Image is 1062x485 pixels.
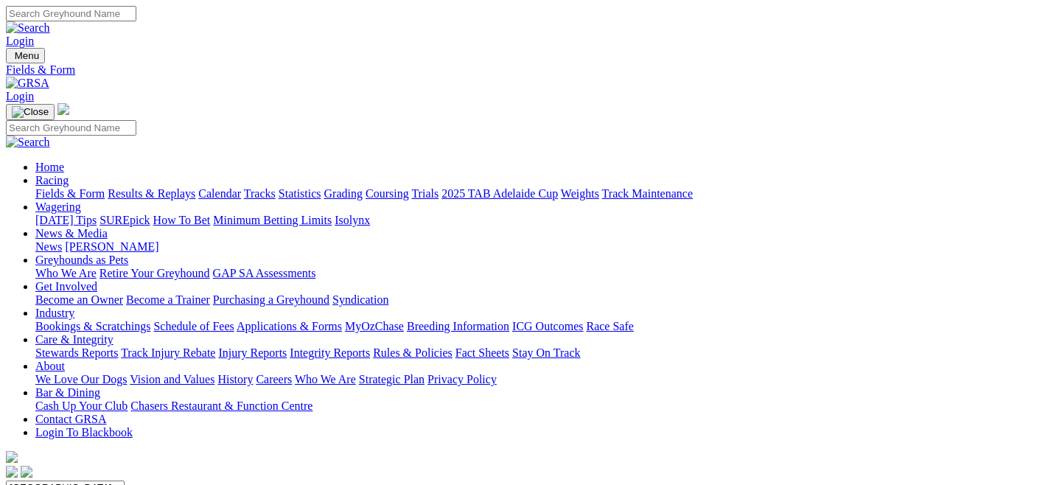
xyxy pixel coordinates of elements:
a: Vision and Values [130,373,214,385]
div: Care & Integrity [35,346,1056,360]
a: About [35,360,65,372]
a: Fields & Form [35,187,105,200]
a: Stay On Track [512,346,580,359]
img: GRSA [6,77,49,90]
img: logo-grsa-white.png [6,451,18,463]
a: Login [6,90,34,102]
a: History [217,373,253,385]
a: Who We Are [295,373,356,385]
div: Get Involved [35,293,1056,307]
a: Contact GRSA [35,413,106,425]
input: Search [6,6,136,21]
span: Menu [15,50,39,61]
a: Weights [561,187,599,200]
button: Toggle navigation [6,104,55,120]
a: Bookings & Scratchings [35,320,150,332]
img: Close [12,106,49,118]
a: Track Injury Rebate [121,346,215,359]
a: How To Bet [153,214,211,226]
a: MyOzChase [345,320,404,332]
a: Minimum Betting Limits [213,214,332,226]
div: Industry [35,320,1056,333]
a: Syndication [332,293,388,306]
img: Search [6,136,50,149]
div: News & Media [35,240,1056,254]
img: twitter.svg [21,466,32,478]
a: Privacy Policy [427,373,497,385]
a: Wagering [35,200,81,213]
a: Careers [256,373,292,385]
a: Stewards Reports [35,346,118,359]
div: Greyhounds as Pets [35,267,1056,280]
a: Rules & Policies [373,346,453,359]
a: Breeding Information [407,320,509,332]
a: Applications & Forms [237,320,342,332]
a: Grading [324,187,363,200]
a: Login [6,35,34,47]
a: Schedule of Fees [153,320,234,332]
a: Industry [35,307,74,319]
a: Bar & Dining [35,386,100,399]
a: Track Maintenance [602,187,693,200]
a: ICG Outcomes [512,320,583,332]
a: Statistics [279,187,321,200]
div: Wagering [35,214,1056,227]
a: 2025 TAB Adelaide Cup [441,187,558,200]
a: Purchasing a Greyhound [213,293,329,306]
a: Isolynx [335,214,370,226]
a: GAP SA Assessments [213,267,316,279]
a: [PERSON_NAME] [65,240,158,253]
a: Calendar [198,187,241,200]
div: Bar & Dining [35,399,1056,413]
input: Search [6,120,136,136]
a: [DATE] Tips [35,214,97,226]
a: Fact Sheets [455,346,509,359]
a: Retire Your Greyhound [99,267,210,279]
a: News & Media [35,227,108,240]
a: We Love Our Dogs [35,373,127,385]
a: SUREpick [99,214,150,226]
a: Strategic Plan [359,373,425,385]
a: Tracks [244,187,276,200]
a: Home [35,161,64,173]
a: Racing [35,174,69,186]
div: About [35,373,1056,386]
a: News [35,240,62,253]
a: Become an Owner [35,293,123,306]
a: Login To Blackbook [35,426,133,439]
img: logo-grsa-white.png [57,103,69,115]
a: Trials [411,187,439,200]
a: Greyhounds as Pets [35,254,128,266]
a: Become a Trainer [126,293,210,306]
a: Who We Are [35,267,97,279]
a: Coursing [366,187,409,200]
a: Results & Replays [108,187,195,200]
img: Search [6,21,50,35]
a: Injury Reports [218,346,287,359]
a: Care & Integrity [35,333,113,346]
img: facebook.svg [6,466,18,478]
a: Integrity Reports [290,346,370,359]
a: Fields & Form [6,63,1056,77]
button: Toggle navigation [6,48,45,63]
a: Race Safe [586,320,633,332]
div: Racing [35,187,1056,200]
a: Get Involved [35,280,97,293]
a: Chasers Restaurant & Function Centre [130,399,312,412]
a: Cash Up Your Club [35,399,127,412]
